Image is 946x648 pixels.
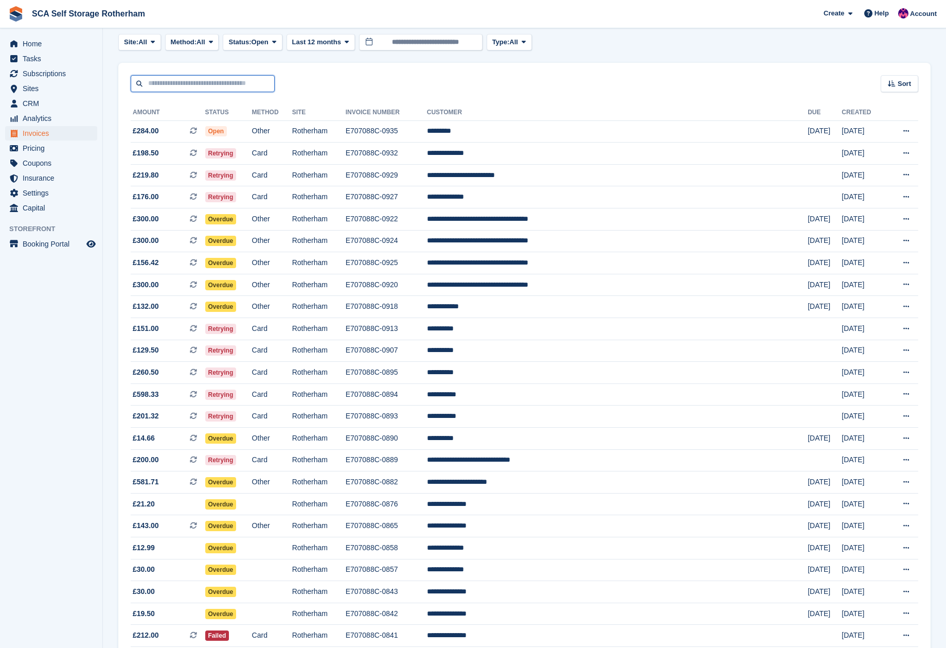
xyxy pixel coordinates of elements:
span: Site: [124,37,138,47]
td: [DATE] [842,362,886,384]
span: Sort [898,79,911,89]
span: Tasks [23,51,84,66]
td: Rotherham [292,537,346,559]
td: Rotherham [292,362,346,384]
td: Rotherham [292,296,346,318]
td: [DATE] [808,230,842,252]
span: £198.50 [133,148,159,159]
span: Open [205,126,227,136]
td: [DATE] [842,625,886,647]
span: Retrying [205,148,237,159]
span: All [138,37,147,47]
td: [DATE] [842,581,886,603]
td: Rotherham [292,143,346,165]
td: [DATE] [842,143,886,165]
td: Other [252,252,292,274]
span: Retrying [205,367,237,378]
td: E707088C-0894 [346,383,427,406]
span: All [509,37,518,47]
td: E707088C-0865 [346,515,427,537]
td: Card [252,164,292,186]
span: £30.00 [133,564,155,575]
span: £300.00 [133,235,159,246]
span: Overdue [205,477,237,487]
td: [DATE] [842,406,886,428]
td: E707088C-0935 [346,120,427,143]
td: Other [252,296,292,318]
a: menu [5,81,97,96]
span: £14.66 [133,433,155,444]
td: E707088C-0857 [346,559,427,581]
span: £12.99 [133,542,155,553]
td: E707088C-0907 [346,340,427,362]
td: [DATE] [842,164,886,186]
td: [DATE] [842,383,886,406]
td: Card [252,383,292,406]
td: Other [252,208,292,231]
td: [DATE] [842,252,886,274]
a: menu [5,156,97,170]
span: Help [874,8,889,19]
a: menu [5,201,97,215]
td: Rotherham [292,340,346,362]
td: [DATE] [842,493,886,515]
td: [DATE] [842,208,886,231]
td: Rotherham [292,559,346,581]
span: £30.00 [133,586,155,597]
td: Other [252,515,292,537]
td: Card [252,340,292,362]
td: Card [252,143,292,165]
span: Method: [171,37,197,47]
a: menu [5,111,97,126]
td: Rotherham [292,603,346,625]
span: Capital [23,201,84,215]
td: Other [252,230,292,252]
td: [DATE] [842,559,886,581]
td: Card [252,625,292,647]
span: Account [910,9,937,19]
td: [DATE] [808,559,842,581]
span: £200.00 [133,454,159,465]
td: [DATE] [808,296,842,318]
td: Other [252,274,292,296]
td: E707088C-0841 [346,625,427,647]
span: Overdue [205,499,237,510]
span: Create [824,8,844,19]
span: Retrying [205,345,237,356]
td: E707088C-0890 [346,428,427,450]
span: £129.50 [133,345,159,356]
td: Card [252,362,292,384]
td: E707088C-0924 [346,230,427,252]
td: Rotherham [292,625,346,647]
td: Rotherham [292,383,346,406]
td: Rotherham [292,252,346,274]
td: Other [252,120,292,143]
td: [DATE] [808,252,842,274]
td: Rotherham [292,230,346,252]
td: [DATE] [842,537,886,559]
td: Other [252,428,292,450]
span: £300.00 [133,214,159,224]
span: Coupons [23,156,84,170]
td: E707088C-0927 [346,186,427,208]
td: Rotherham [292,581,346,603]
td: [DATE] [842,515,886,537]
td: Other [252,471,292,494]
td: E707088C-0876 [346,493,427,515]
td: [DATE] [842,340,886,362]
span: Failed [205,631,229,641]
a: Preview store [85,238,97,250]
td: Card [252,186,292,208]
th: Invoice Number [346,104,427,121]
td: Rotherham [292,318,346,340]
a: menu [5,186,97,200]
td: Rotherham [292,493,346,515]
span: Analytics [23,111,84,126]
span: £300.00 [133,279,159,290]
td: [DATE] [808,603,842,625]
a: menu [5,66,97,81]
td: Rotherham [292,120,346,143]
td: Card [252,449,292,471]
td: Rotherham [292,471,346,494]
span: Overdue [205,587,237,597]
